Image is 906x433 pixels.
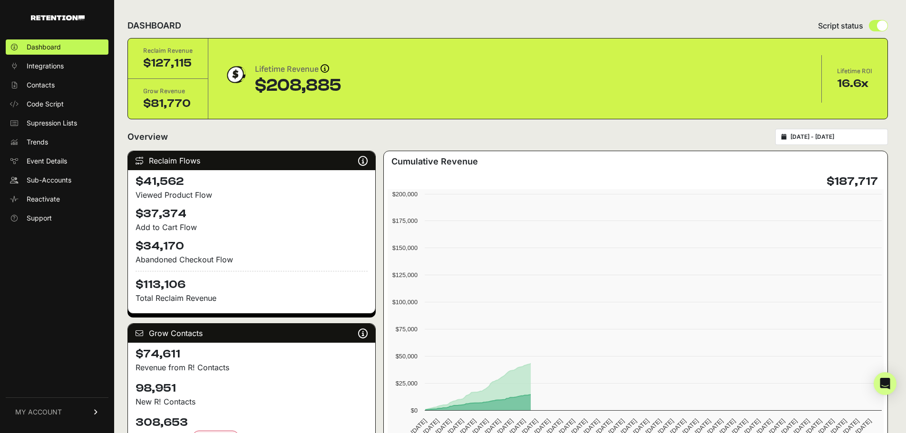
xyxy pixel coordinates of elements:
span: Trends [27,137,48,147]
a: Reactivate [6,192,108,207]
a: Integrations [6,58,108,74]
p: Total Reclaim Revenue [136,292,368,304]
text: $75,000 [396,326,418,333]
span: Supression Lists [27,118,77,128]
a: MY ACCOUNT [6,397,108,426]
h4: 308,653 [136,415,368,430]
h4: $113,106 [136,271,368,292]
div: Grow Revenue [143,87,193,96]
div: Reclaim Revenue [143,46,193,56]
div: Add to Cart Flow [136,221,368,233]
text: $0 [411,407,418,414]
text: $25,000 [396,380,418,387]
img: dollar-coin-05c43ed7efb7bc0c12610022525b4bbbb207c7efeef5aecc26f025e68dcafac9.png [224,63,247,87]
a: Trends [6,135,108,150]
div: $81,770 [143,96,193,111]
div: 16.6x [837,76,872,91]
a: Sub-Accounts [6,173,108,188]
h4: 98,951 [136,381,368,396]
span: Dashboard [27,42,61,52]
h3: Cumulative Revenue [391,155,478,168]
h4: $187,717 [827,174,878,189]
p: New R! Contacts [136,396,368,407]
div: Reclaim Flows [128,151,375,170]
div: $208,885 [255,76,341,95]
h4: $34,170 [136,239,368,254]
a: Support [6,211,108,226]
text: $175,000 [392,217,418,224]
div: $127,115 [143,56,193,71]
span: Sub-Accounts [27,175,71,185]
div: Lifetime ROI [837,67,872,76]
span: Contacts [27,80,55,90]
a: Supression Lists [6,115,108,131]
text: $150,000 [392,244,418,251]
div: Grow Contacts [128,324,375,343]
a: Event Details [6,154,108,169]
span: Script status [818,20,863,31]
h2: DASHBOARD [127,19,181,32]
text: $50,000 [396,353,418,360]
text: $200,000 [392,191,418,198]
span: Support [27,213,52,223]
div: Viewed Product Flow [136,189,368,201]
span: Reactivate [27,194,60,204]
h2: Overview [127,130,168,144]
div: Abandoned Checkout Flow [136,254,368,265]
span: Integrations [27,61,64,71]
text: $125,000 [392,271,418,279]
div: Lifetime Revenue [255,63,341,76]
span: Event Details [27,156,67,166]
a: Contacts [6,77,108,93]
span: MY ACCOUNT [15,407,62,417]
a: Code Script [6,96,108,112]
img: Retention.com [31,15,85,20]
p: Revenue from R! Contacts [136,362,368,373]
text: $100,000 [392,298,418,306]
h4: $74,611 [136,346,368,362]
a: Dashboard [6,39,108,55]
h4: $37,374 [136,206,368,221]
span: Code Script [27,99,64,109]
h4: $41,562 [136,174,368,189]
div: Open Intercom Messenger [874,372,896,395]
